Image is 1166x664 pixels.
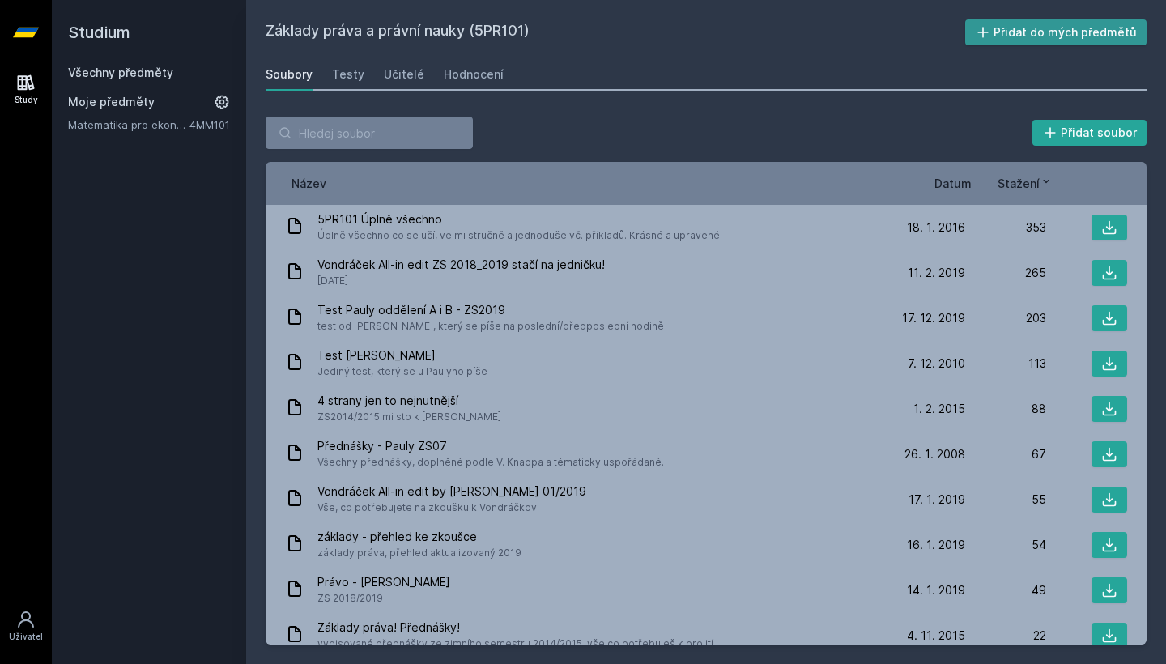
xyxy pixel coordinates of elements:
div: 88 [965,401,1046,417]
span: Úplně všechno co se učí, velmi stručně a jednoduše vč. příkladů. Krásné a upravené [317,228,720,244]
span: 17. 12. 2019 [902,310,965,326]
button: Název [291,175,326,192]
span: Vondráček All-in edit ZS 2018_2019 stačí na jedničku! [317,257,605,273]
span: ZS2014/2015 mi sto k [PERSON_NAME] [317,409,501,425]
a: Matematika pro ekonomy [68,117,189,133]
button: Datum [934,175,972,192]
span: 7. 12. 2010 [908,355,965,372]
div: 113 [965,355,1046,372]
span: Základy práva! Přednášky! [317,619,713,636]
span: 26. 1. 2008 [904,446,965,462]
button: Přidat do mých předmětů [965,19,1147,45]
a: Study [3,65,49,114]
span: Test [PERSON_NAME] [317,347,487,364]
div: 22 [965,628,1046,644]
a: Hodnocení [444,58,504,91]
div: 353 [965,219,1046,236]
span: 1. 2. 2015 [913,401,965,417]
a: Uživatel [3,602,49,651]
span: Vondráček All-in edit by [PERSON_NAME] 01/2019 [317,483,586,500]
div: Testy [332,66,364,83]
button: Přidat soubor [1032,120,1147,146]
div: 54 [965,537,1046,553]
span: 5PR101 Úplně všechno [317,211,720,228]
span: 17. 1. 2019 [909,492,965,508]
span: [DATE] [317,273,605,289]
a: 4MM101 [189,118,230,131]
span: 4 strany jen to nejnutnější [317,393,501,409]
div: Uživatel [9,631,43,643]
div: Study [15,94,38,106]
span: vypisované přednášky ze zimního semestru 2014/2015, vše co potřebuješ k projití [317,636,713,652]
div: 67 [965,446,1046,462]
span: Moje předměty [68,94,155,110]
button: Stažení [998,175,1053,192]
div: Učitelé [384,66,424,83]
div: 49 [965,582,1046,598]
span: základy práva, přehled aktualizovaný 2019 [317,545,521,561]
div: 55 [965,492,1046,508]
span: Stažení [998,175,1040,192]
span: 16. 1. 2019 [907,537,965,553]
span: 11. 2. 2019 [908,265,965,281]
span: Přednášky - Pauly ZS07 [317,438,664,454]
span: test od [PERSON_NAME], který se píše na poslední/předposlední hodině [317,318,664,334]
a: Testy [332,58,364,91]
div: 203 [965,310,1046,326]
span: 4. 11. 2015 [907,628,965,644]
div: 265 [965,265,1046,281]
span: Jediný test, který se u Paulyho píše [317,364,487,380]
div: Hodnocení [444,66,504,83]
a: Učitelé [384,58,424,91]
span: Vše, co potřebujete na zkoušku k Vondráčkovi : [317,500,586,516]
input: Hledej soubor [266,117,473,149]
a: Všechny předměty [68,66,173,79]
h2: Základy práva a právní nauky (5PR101) [266,19,965,45]
span: Test Pauly oddělení A i B - ZS2019 [317,302,664,318]
div: Soubory [266,66,313,83]
span: Právo - [PERSON_NAME] [317,574,450,590]
span: Všechny přednášky, doplněné podle V. Knappa a tématicky uspořádané. [317,454,664,470]
a: Soubory [266,58,313,91]
span: 18. 1. 2016 [907,219,965,236]
span: základy - přehled ke zkoušce [317,529,521,545]
span: 14. 1. 2019 [907,582,965,598]
span: ZS 2018/2019 [317,590,450,607]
